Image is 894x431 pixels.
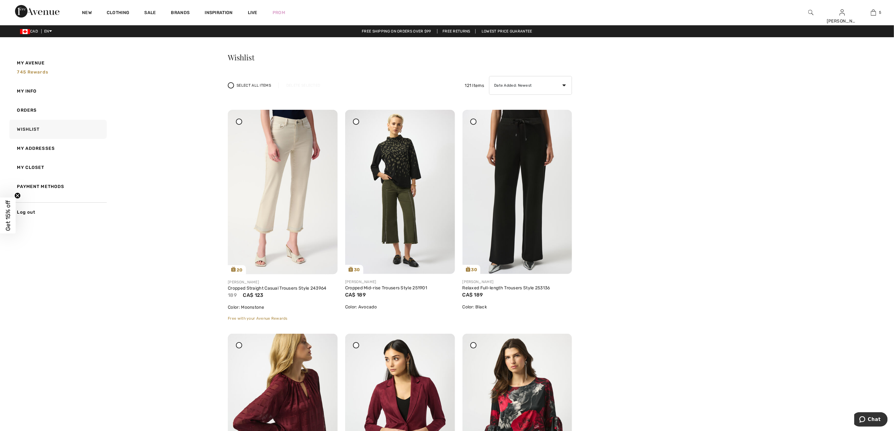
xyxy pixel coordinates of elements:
[228,110,338,274] img: joseph-ribkoff-pants-moonstone_243964c_1_ea8d_search.jpg
[8,101,107,120] a: Orders
[8,177,107,196] a: Payment Methods
[44,29,52,33] span: EN
[248,9,258,16] a: Live
[144,10,156,17] a: Sale
[462,279,572,285] div: [PERSON_NAME]
[345,110,455,274] img: joseph-ribkoff-pants-avocado_251901b_1_817e_search.jpg
[345,279,455,285] div: [PERSON_NAME]
[4,200,12,231] span: Get 15% off
[228,292,237,298] span: 189
[8,82,107,101] a: My Info
[228,304,338,311] div: Color: Moonstone
[8,120,107,139] a: Wishlist
[345,304,455,310] div: Color: Avocado
[273,9,285,16] a: Prom
[228,279,338,285] div: [PERSON_NAME]
[858,9,889,16] a: 5
[228,110,338,274] a: 20
[345,110,455,274] a: 30
[228,286,327,291] a: Cropped Straight Casual Trousers Style 243964
[278,83,328,88] div: Delete Selected
[465,82,484,89] span: 121 Items
[840,9,845,16] img: My Info
[205,10,232,17] span: Inspiration
[462,110,572,274] img: joseph-ribkoff-pants-black_253136_3_8564_search.jpg
[462,304,572,310] div: Color: Black
[82,10,92,17] a: New
[228,53,572,61] h3: Wishlist
[17,69,48,75] span: 745 rewards
[808,9,814,16] img: search the website
[477,29,537,33] a: Lowest Price Guarantee
[345,285,427,291] a: Cropped Mid-rise Trousers Style 251901
[840,9,845,15] a: Sign In
[462,110,572,274] a: 30
[437,29,476,33] a: Free Returns
[854,412,888,428] iframe: Opens a widget where you can chat to one of our agents
[462,285,550,291] a: Relaxed Full-length Trousers Style 253136
[827,18,857,24] div: [PERSON_NAME]
[20,29,40,33] span: CAD
[462,292,483,298] span: CA$ 189
[879,10,881,15] span: 5
[237,83,271,88] span: Select All Items
[357,29,436,33] a: Free shipping on orders over $99
[228,316,338,321] div: Free with your Avenue Rewards
[8,139,107,158] a: My Addresses
[871,9,876,16] img: My Bag
[345,292,366,298] span: CA$ 189
[17,60,45,66] span: My Avenue
[8,202,107,222] a: Log out
[171,10,190,17] a: Brands
[14,193,21,199] button: Close teaser
[8,158,107,177] a: My Closet
[107,10,129,17] a: Clothing
[243,292,263,298] span: CA$ 123
[15,5,59,18] img: 1ère Avenue
[20,29,30,34] img: Canadian Dollar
